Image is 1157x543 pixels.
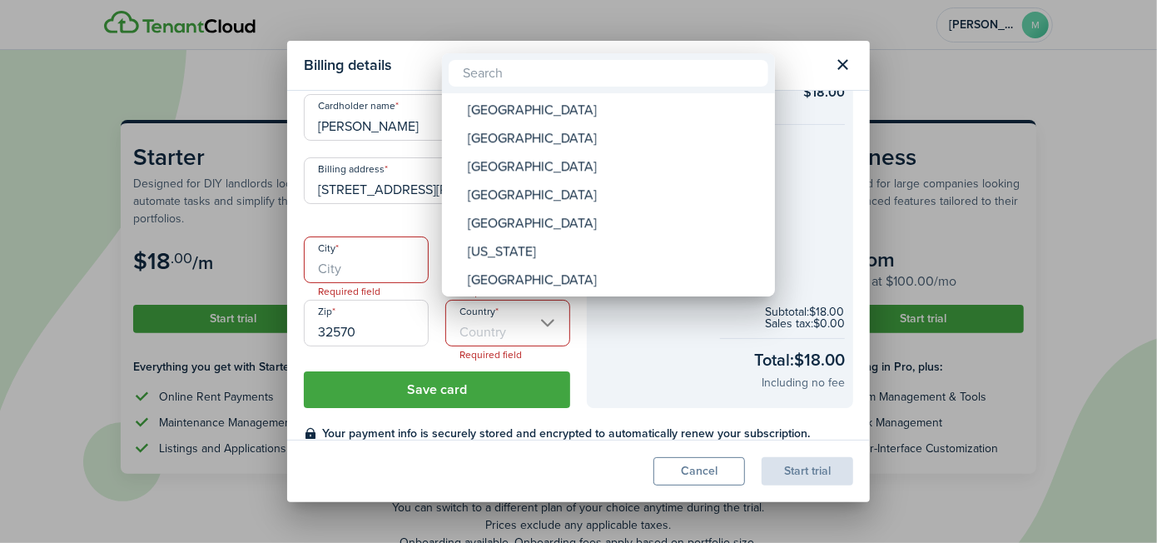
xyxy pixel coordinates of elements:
mbsc-wheel: Country [442,93,775,296]
div: [US_STATE] [468,237,762,266]
div: [GEOGRAPHIC_DATA] [468,266,762,294]
div: [GEOGRAPHIC_DATA] [468,209,762,237]
div: [GEOGRAPHIC_DATA] [468,96,762,124]
div: [GEOGRAPHIC_DATA] [468,124,762,152]
input: Search [449,60,768,87]
div: [GEOGRAPHIC_DATA] [468,152,762,181]
div: [GEOGRAPHIC_DATA] [468,181,762,209]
